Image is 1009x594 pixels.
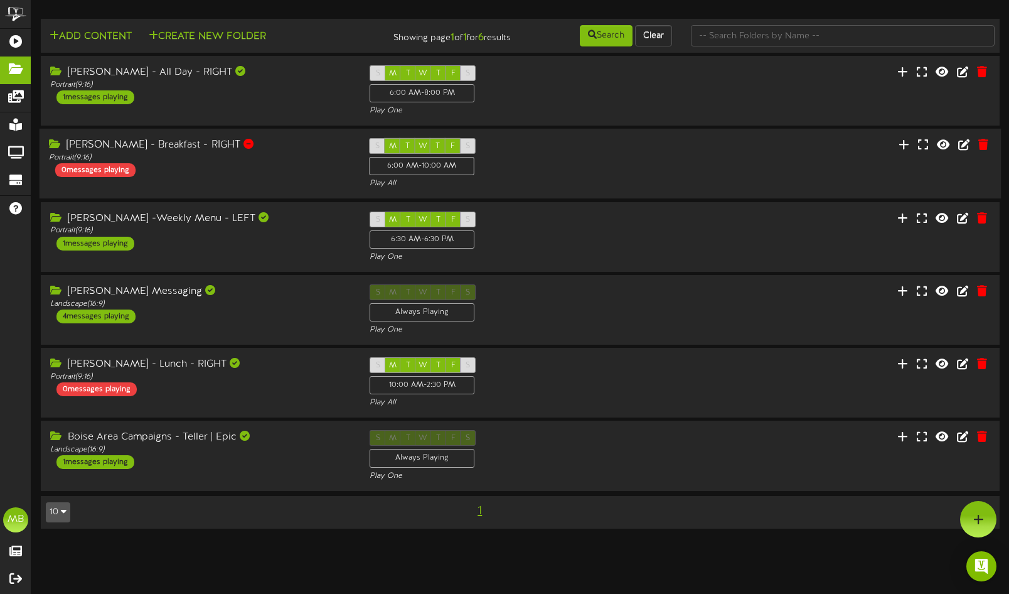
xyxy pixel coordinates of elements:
[419,215,427,224] span: W
[635,25,672,46] button: Clear
[50,430,351,445] div: Boise Area Campaigns - Teller | Epic
[56,237,134,251] div: 1 messages playing
[466,361,470,370] span: S
[55,163,136,177] div: 0 messages playing
[370,84,474,102] div: 6:00 AM - 8:00 PM
[370,449,474,467] div: Always Playing
[49,153,351,163] div: Portrait ( 9:16 )
[389,69,397,78] span: M
[370,471,670,482] div: Play One
[50,212,351,226] div: [PERSON_NAME] -Weekly Menu - LEFT
[466,215,470,224] span: S
[145,29,270,45] button: Create New Folder
[406,69,410,78] span: T
[50,357,351,372] div: [PERSON_NAME] - Lunch - RIGHT
[370,230,474,249] div: 6:30 AM - 6:30 PM
[406,215,410,224] span: T
[436,69,440,78] span: T
[56,382,137,396] div: 0 messages playing
[370,178,671,189] div: Play All
[451,215,456,224] span: F
[50,65,351,80] div: [PERSON_NAME] - All Day - RIGHT
[691,25,995,46] input: -- Search Folders by Name --
[376,361,380,370] span: S
[370,157,475,175] div: 6:00 AM - 10:00 AM
[370,252,670,262] div: Play One
[406,361,410,370] span: T
[474,504,485,518] span: 1
[451,142,455,151] span: F
[370,376,474,394] div: 10:00 AM - 2:30 PM
[436,215,440,224] span: T
[46,29,136,45] button: Add Content
[370,325,670,335] div: Play One
[419,69,427,78] span: W
[46,502,70,522] button: 10
[56,455,134,469] div: 1 messages playing
[3,507,28,532] div: MB
[451,32,454,43] strong: 1
[478,32,484,43] strong: 6
[56,310,136,323] div: 4 messages playing
[389,142,397,151] span: M
[451,69,456,78] span: F
[375,142,380,151] span: S
[419,142,427,151] span: W
[370,105,670,116] div: Play One
[56,90,134,104] div: 1 messages playing
[50,225,351,236] div: Portrait ( 9:16 )
[370,397,670,408] div: Play All
[389,215,397,224] span: M
[359,24,520,45] div: Showing page of for results
[50,299,351,310] div: Landscape ( 16:9 )
[580,25,633,46] button: Search
[50,445,351,455] div: Landscape ( 16:9 )
[451,361,456,370] span: F
[419,361,427,370] span: W
[376,215,380,224] span: S
[50,80,351,90] div: Portrait ( 9:16 )
[463,32,467,43] strong: 1
[966,551,996,581] div: Open Intercom Messenger
[389,361,397,370] span: M
[50,372,351,382] div: Portrait ( 9:16 )
[50,284,351,299] div: [PERSON_NAME] Messaging
[376,69,380,78] span: S
[466,142,470,151] span: S
[405,142,410,151] span: T
[436,361,440,370] span: T
[466,69,470,78] span: S
[435,142,440,151] span: T
[49,138,351,153] div: [PERSON_NAME] - Breakfast - RIGHT
[370,303,474,321] div: Always Playing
